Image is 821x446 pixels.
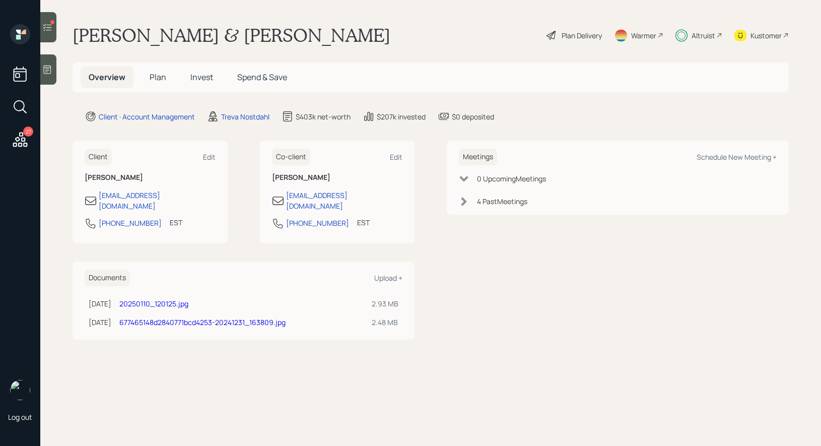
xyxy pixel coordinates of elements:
[357,217,370,228] div: EST
[85,149,112,165] h6: Client
[170,217,182,228] div: EST
[459,149,497,165] h6: Meetings
[286,190,403,211] div: [EMAIL_ADDRESS][DOMAIN_NAME]
[10,380,30,400] img: treva-nostdahl-headshot.png
[221,111,269,122] div: Treva Nostdahl
[89,72,125,83] span: Overview
[750,30,782,41] div: Kustomer
[119,299,188,308] a: 20250110_120125.jpg
[697,152,777,162] div: Schedule New Meeting +
[272,149,310,165] h6: Co-client
[477,173,546,184] div: 0 Upcoming Meeting s
[73,24,390,46] h1: [PERSON_NAME] & [PERSON_NAME]
[477,196,527,207] div: 4 Past Meeting s
[374,273,402,283] div: Upload +
[150,72,166,83] span: Plan
[119,317,286,327] a: 677465148d2840771bcd4253-20241231_163809.jpg
[562,30,602,41] div: Plan Delivery
[8,412,32,422] div: Log out
[99,190,216,211] div: [EMAIL_ADDRESS][DOMAIN_NAME]
[23,126,33,137] div: 27
[286,218,349,228] div: [PHONE_NUMBER]
[452,111,494,122] div: $0 deposited
[85,173,216,182] h6: [PERSON_NAME]
[237,72,287,83] span: Spend & Save
[631,30,656,41] div: Warmer
[89,317,111,328] div: [DATE]
[99,111,195,122] div: Client · Account Management
[390,152,402,162] div: Edit
[372,298,398,309] div: 2.93 MB
[296,111,351,122] div: $403k net-worth
[89,298,111,309] div: [DATE]
[377,111,426,122] div: $207k invested
[203,152,216,162] div: Edit
[372,317,398,328] div: 2.48 MB
[692,30,715,41] div: Altruist
[190,72,213,83] span: Invest
[99,218,162,228] div: [PHONE_NUMBER]
[85,270,130,286] h6: Documents
[272,173,403,182] h6: [PERSON_NAME]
